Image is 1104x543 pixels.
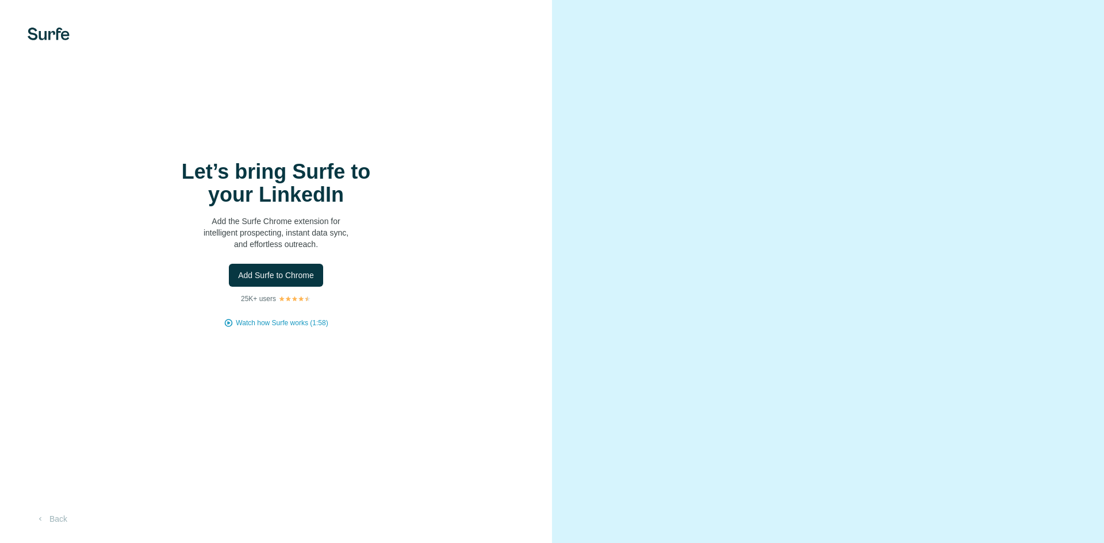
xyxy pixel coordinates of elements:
[161,215,391,250] p: Add the Surfe Chrome extension for intelligent prospecting, instant data sync, and effortless out...
[161,160,391,206] h1: Let’s bring Surfe to your LinkedIn
[28,509,75,529] button: Back
[229,264,323,287] button: Add Surfe to Chrome
[241,294,276,304] p: 25K+ users
[278,295,311,302] img: Rating Stars
[28,28,70,40] img: Surfe's logo
[238,269,314,281] span: Add Surfe to Chrome
[236,318,328,328] button: Watch how Surfe works (1:58)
